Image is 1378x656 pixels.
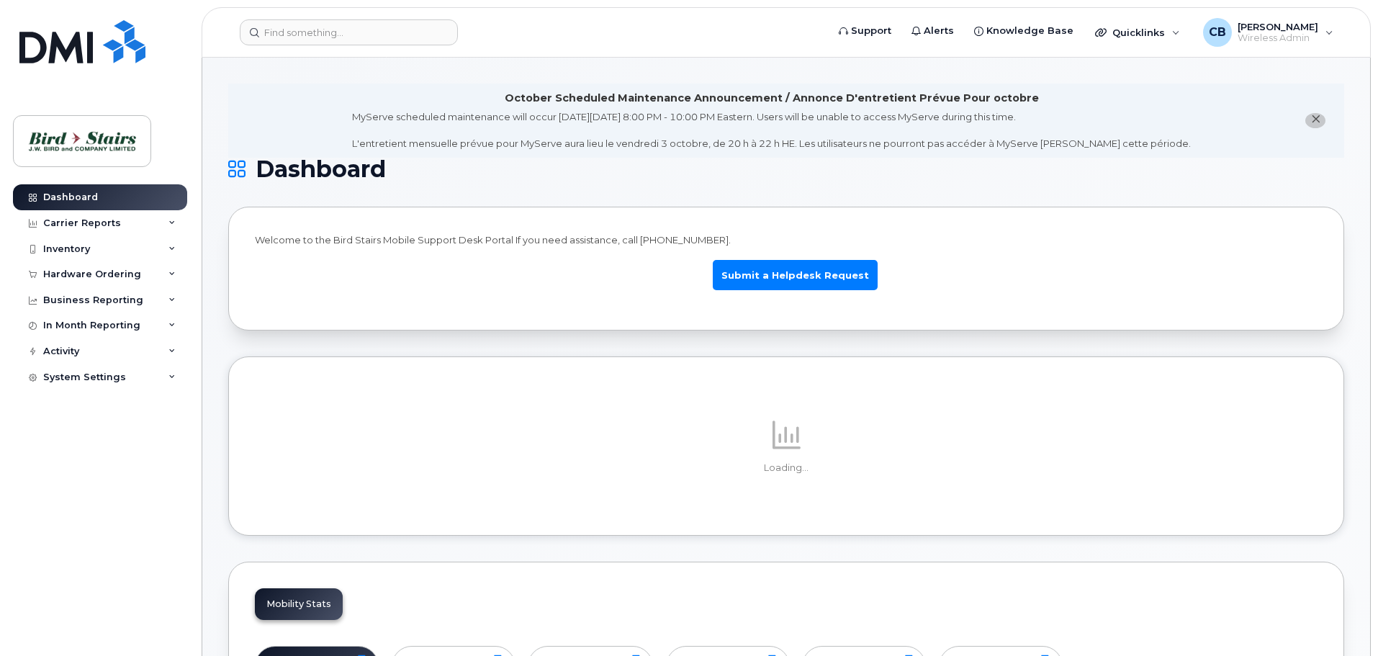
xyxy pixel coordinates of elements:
div: October Scheduled Maintenance Announcement / Annonce D'entretient Prévue Pour octobre [505,91,1039,106]
a: Submit a Helpdesk Request [713,260,878,291]
div: MyServe scheduled maintenance will occur [DATE][DATE] 8:00 PM - 10:00 PM Eastern. Users will be u... [352,110,1191,150]
p: Welcome to the Bird Stairs Mobile Support Desk Portal If you need assistance, call [PHONE_NUMBER]. [255,233,1318,247]
p: Loading... [255,462,1318,475]
button: close notification [1305,113,1325,128]
span: Dashboard [256,158,386,180]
